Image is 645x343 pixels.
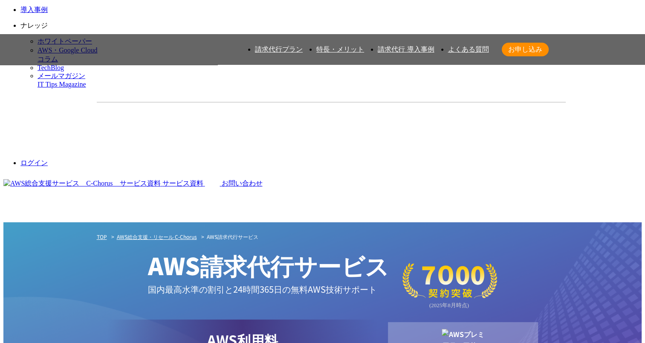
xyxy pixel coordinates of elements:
[378,46,434,53] a: 請求代行 導入事例
[38,64,64,71] a: TechBlog
[38,47,98,63] a: AWS・Google Cloudコラム
[502,43,549,56] a: お申し込み
[162,180,203,187] span: サービス資料
[313,125,320,128] img: 矢印
[117,233,197,240] a: AWS総合支援・リセール C-Chorus
[402,258,497,314] img: 契約件数
[316,46,364,53] a: 特長・メリット
[38,38,92,45] a: ホワイトペーパー
[448,46,489,53] a: よくある質問
[459,125,466,128] img: 矢印
[38,47,98,63] span: AWS・Google Cloud コラム
[222,180,263,187] span: お問い合わせ
[205,174,220,186] img: お問い合わせ
[20,21,642,30] p: ナレッジ
[38,72,86,88] span: メールマガジン IT Tips Magazine
[3,180,205,187] a: AWS総合支援サービス C-Chorus サービス資料 サービス資料
[20,6,48,13] a: 導入事例
[3,179,161,188] img: AWS総合支援サービス C-Chorus サービス資料
[255,46,303,53] a: 請求代行プラン
[207,233,258,240] span: AWS請求代行サービス
[20,159,48,166] a: ログイン
[97,233,107,240] a: TOP
[502,45,549,54] span: お申し込み
[148,282,389,296] p: 国内最高水準の割引と 24時間365日の無料AWS技術サポート
[205,180,263,187] a: お問い合わせ お問い合わせ
[336,116,473,137] a: まずは相談する
[148,248,389,282] span: AWS請求代行サービス
[190,116,327,137] a: 資料を請求する
[38,72,86,88] a: メールマガジンIT Tips Magazine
